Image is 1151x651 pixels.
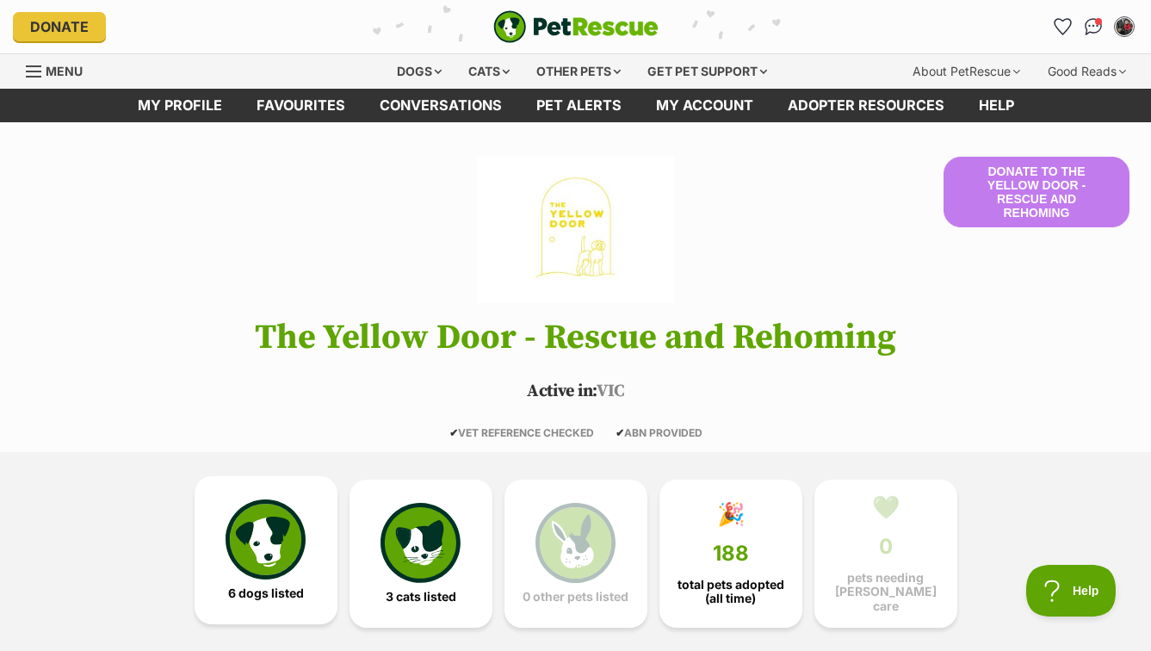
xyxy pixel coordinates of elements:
[228,586,304,600] span: 6 dogs listed
[674,578,788,605] span: total pets adopted (all time)
[527,381,597,402] span: Active in:
[477,157,673,303] img: The Yellow Door - Rescue and Rehoming
[659,480,802,628] a: 🎉 188 total pets adopted (all time)
[504,480,647,628] a: 0 other pets listed
[639,89,770,122] a: My account
[362,89,519,122] a: conversations
[879,535,893,559] span: 0
[493,10,659,43] img: logo-e224e6f780fb5917bec1dbf3a21bbac754714ae5b6737aabdf751b685950b380.svg
[944,157,1129,227] button: Donate to The Yellow Door - Rescue and Rehoming
[239,89,362,122] a: Favourites
[26,54,95,85] a: Menu
[350,480,492,628] a: 3 cats listed
[1116,18,1133,35] img: Julie profile pic
[616,426,702,439] span: ABN PROVIDED
[46,64,83,78] span: Menu
[900,54,1032,89] div: About PetRescue
[1080,13,1107,40] a: Conversations
[829,571,943,612] span: pets needing [PERSON_NAME] care
[1111,13,1138,40] button: My account
[962,89,1031,122] a: Help
[385,54,454,89] div: Dogs
[1049,13,1138,40] ul: Account quick links
[770,89,962,122] a: Adopter resources
[635,54,779,89] div: Get pet support
[616,426,624,439] icon: ✔
[381,503,460,582] img: cat-icon-068c71abf8fe30c970a85cd354bc8e23425d12f6e8612795f06af48be43a487a.svg
[1085,18,1103,35] img: chat-41dd97257d64d25036548639549fe6c8038ab92f7586957e7f3b1b290dea8141.svg
[449,426,458,439] icon: ✔
[13,12,106,41] a: Donate
[493,10,659,43] a: PetRescue
[717,501,745,527] div: 🎉
[713,542,749,566] span: 188
[1026,565,1117,617] iframe: Help Scout Beacon - Open
[814,480,957,628] a: 💚 0 pets needing [PERSON_NAME] care
[386,590,456,604] span: 3 cats listed
[195,476,337,624] a: 6 dogs listed
[1049,13,1076,40] a: Favourites
[449,426,594,439] span: VET REFERENCE CHECKED
[121,89,239,122] a: My profile
[872,494,900,520] div: 💚
[1036,54,1138,89] div: Good Reads
[519,89,639,122] a: Pet alerts
[524,54,633,89] div: Other pets
[456,54,522,89] div: Cats
[523,590,628,604] span: 0 other pets listed
[226,499,305,579] img: petrescue-icon-eee76f85a60ef55c4a1927667547b313a7c0e82042636edf73dce9c88f694885.svg
[535,503,615,582] img: bunny-icon-b786713a4a21a2fe6d13e954f4cb29d131f1b31f8a74b52ca2c6d2999bc34bbe.svg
